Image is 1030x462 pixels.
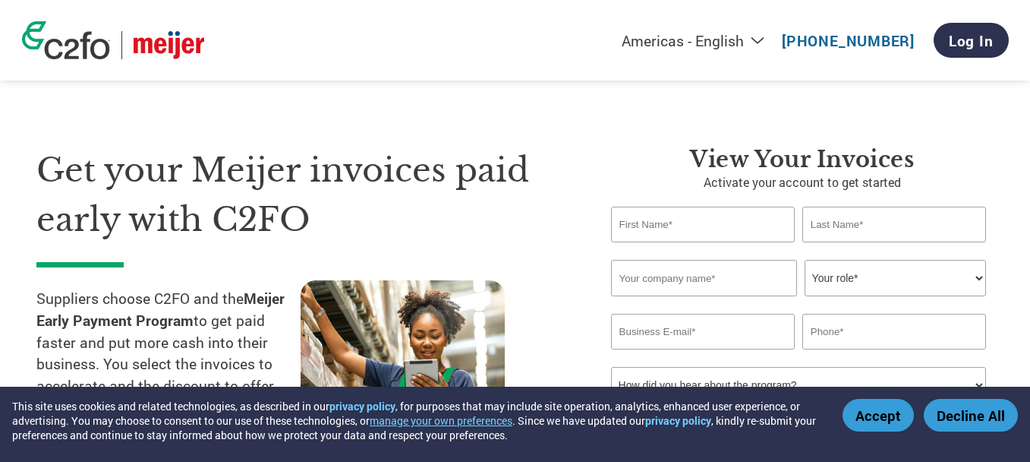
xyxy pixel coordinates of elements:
[611,314,795,350] input: Invalid Email format
[924,399,1018,432] button: Decline All
[611,146,994,173] h3: View Your Invoices
[611,207,795,242] input: First Name*
[802,351,986,361] div: Inavlid Phone Number
[36,146,565,244] h1: Get your Meijer invoices paid early with C2FO
[611,173,994,191] p: Activate your account to get started
[802,207,986,242] input: Last Name*
[843,399,914,432] button: Accept
[134,31,204,59] img: Meijer
[782,31,915,50] a: [PHONE_NUMBER]
[22,21,110,59] img: c2fo logo
[36,289,285,330] strong: Meijer Early Payment Program
[611,244,795,254] div: Invalid first name or first name is too long
[611,260,797,296] input: Your company name*
[36,288,301,397] p: Suppliers choose C2FO and the to get paid faster and put more cash into their business. You selec...
[301,280,505,430] img: supply chain worker
[370,413,512,428] button: manage your own preferences
[611,298,986,308] div: Invalid company name or company name is too long
[802,314,986,350] input: Phone*
[802,244,986,254] div: Invalid last name or last name is too long
[934,23,1009,58] a: Log In
[805,260,986,296] select: Title/Role
[611,351,795,361] div: Inavlid Email Address
[12,399,821,442] div: This site uses cookies and related technologies, as described in our , for purposes that may incl...
[645,413,711,428] a: privacy policy
[329,399,395,413] a: privacy policy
